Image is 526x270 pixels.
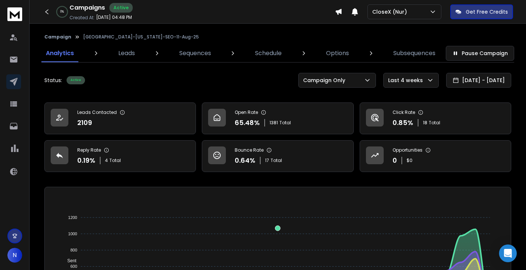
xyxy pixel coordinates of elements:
[255,49,282,58] p: Schedule
[71,248,77,252] tspan: 800
[68,232,77,236] tspan: 1000
[68,215,77,220] tspan: 1200
[69,15,95,21] p: Created At:
[60,10,64,14] p: 0 %
[44,102,196,134] a: Leads Contacted2109
[499,244,517,262] div: Open Intercom Messenger
[322,44,353,62] a: Options
[69,3,105,12] h1: Campaigns
[423,120,427,126] span: 18
[466,8,508,16] p: Get Free Credits
[265,158,269,163] span: 17
[393,147,423,153] p: Opportunities
[407,158,413,163] p: $ 0
[326,49,349,58] p: Options
[446,73,511,88] button: [DATE] - [DATE]
[235,109,258,115] p: Open Rate
[393,109,415,115] p: Click Rate
[44,34,71,40] button: Campaign
[235,155,255,166] p: 0.64 %
[279,120,291,126] span: Total
[62,258,77,263] span: Sent
[202,102,353,134] a: Open Rate65.48%1381Total
[271,158,282,163] span: Total
[77,155,95,166] p: 0.19 %
[77,109,117,115] p: Leads Contacted
[388,77,426,84] p: Last 4 weeks
[7,248,22,263] button: N
[46,49,74,58] p: Analytics
[251,44,286,62] a: Schedule
[235,147,264,153] p: Bounce Rate
[303,77,348,84] p: Campaign Only
[41,44,78,62] a: Analytics
[96,14,132,20] p: [DATE] 04:48 PM
[372,8,410,16] p: CloseX (Nur)
[118,49,135,58] p: Leads
[389,44,440,62] a: Subsequences
[393,49,435,58] p: Subsequences
[105,158,108,163] span: 4
[175,44,216,62] a: Sequences
[77,147,101,153] p: Reply Rate
[269,120,278,126] span: 1381
[109,158,121,163] span: Total
[393,155,397,166] p: 0
[235,118,260,128] p: 65.48 %
[393,118,413,128] p: 0.85 %
[44,77,62,84] p: Status:
[7,7,22,21] img: logo
[429,120,440,126] span: Total
[44,140,196,172] a: Reply Rate0.19%4Total
[360,140,511,172] a: Opportunities0$0
[179,49,211,58] p: Sequences
[77,118,92,128] p: 2109
[450,4,513,19] button: Get Free Credits
[67,76,85,84] div: Active
[114,44,139,62] a: Leads
[83,34,199,40] p: [GEOGRAPHIC_DATA]-[US_STATE]-SEO-11-Aug-25
[446,46,514,61] button: Pause Campaign
[202,140,353,172] a: Bounce Rate0.64%17Total
[109,3,133,13] div: Active
[360,102,511,134] a: Click Rate0.85%18Total
[71,264,77,269] tspan: 600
